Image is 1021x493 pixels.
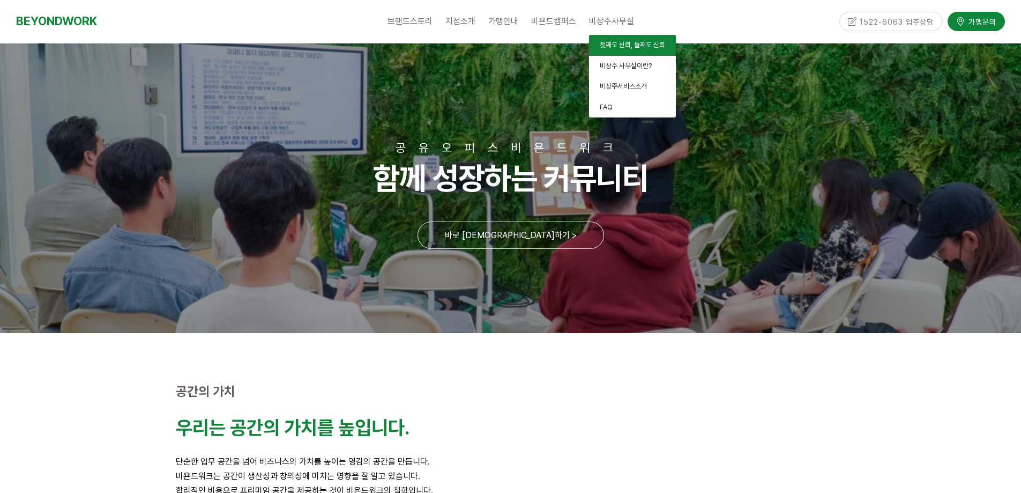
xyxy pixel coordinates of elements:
span: 비상주사무실 [589,16,634,26]
strong: 우리는 공간의 가치를 높입니다. [176,416,409,439]
a: 첫째도 신뢰, 둘째도 신뢰 [589,35,676,56]
span: 첫째도 신뢰, 둘째도 신뢰 [600,41,665,49]
p: 단순한 업무 공간을 넘어 비즈니스의 가치를 높이는 영감의 공간을 만듭니다. [176,454,846,469]
a: 가맹안내 [482,8,525,35]
a: BEYONDWORK [16,11,97,31]
a: 비상주서비스소개 [589,76,676,97]
a: 브랜드스토리 [381,8,439,35]
span: 비욘드캠퍼스 [531,16,576,26]
span: FAQ [600,103,613,111]
strong: 공간의 가치 [176,384,235,399]
a: FAQ [589,97,676,118]
a: 지점소개 [439,8,482,35]
a: 비욘드캠퍼스 [525,8,583,35]
a: 가맹문의 [948,12,1005,31]
span: 비상주서비스소개 [600,82,647,90]
span: 브랜드스토리 [387,16,433,26]
span: 가맹문의 [965,16,996,27]
span: 비상주 사무실이란? [600,62,652,70]
a: 비상주사무실 [583,8,640,35]
p: 비욘드워크는 공간이 생산성과 창의성에 미치는 영향을 잘 알고 있습니다. [176,469,846,483]
span: 지점소개 [445,16,475,26]
span: 가맹안내 [488,16,518,26]
a: 비상주 사무실이란? [589,56,676,77]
